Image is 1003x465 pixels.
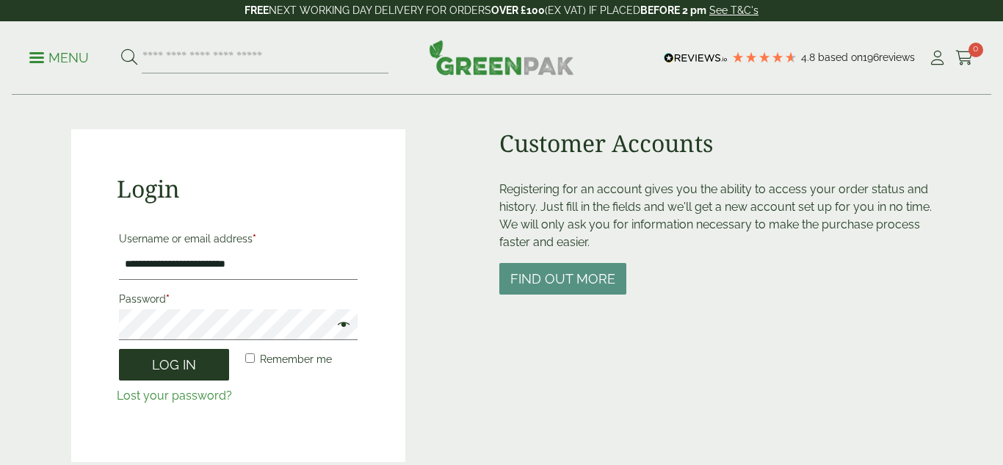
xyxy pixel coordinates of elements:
[119,349,229,381] button: Log in
[955,51,974,65] i: Cart
[968,43,983,57] span: 0
[245,353,255,363] input: Remember me
[955,47,974,69] a: 0
[119,228,358,249] label: Username or email address
[709,4,758,16] a: See T&C's
[260,353,332,365] span: Remember me
[731,51,797,64] div: 4.79 Stars
[640,4,706,16] strong: BEFORE 2 pm
[245,4,269,16] strong: FREE
[117,389,232,403] a: Lost your password?
[119,289,358,309] label: Password
[499,263,626,295] button: Find out more
[818,51,863,63] span: Based on
[29,49,89,64] a: Menu
[863,51,879,63] span: 196
[499,129,932,157] h2: Customer Accounts
[117,175,360,203] h2: Login
[664,53,728,63] img: REVIEWS.io
[801,51,818,63] span: 4.8
[491,4,545,16] strong: OVER £100
[879,51,915,63] span: reviews
[429,40,574,75] img: GreenPak Supplies
[29,49,89,67] p: Menu
[499,273,626,286] a: Find out more
[928,51,946,65] i: My Account
[499,181,932,251] p: Registering for an account gives you the ability to access your order status and history. Just fi...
